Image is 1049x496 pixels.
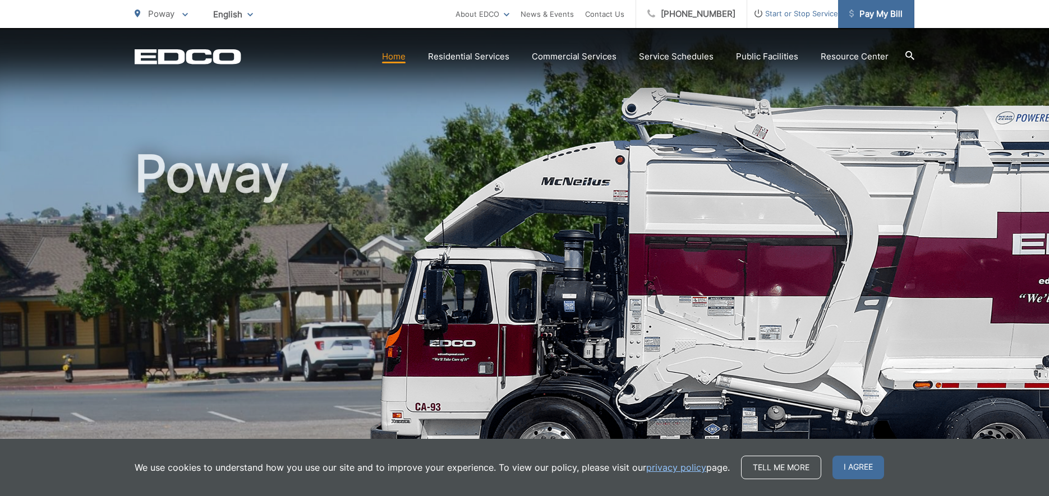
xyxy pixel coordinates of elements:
[532,50,616,63] a: Commercial Services
[639,50,714,63] a: Service Schedules
[849,7,903,21] span: Pay My Bill
[148,8,174,19] span: Poway
[135,49,241,64] a: EDCD logo. Return to the homepage.
[521,7,574,21] a: News & Events
[646,461,706,474] a: privacy policy
[832,456,884,479] span: I agree
[741,456,821,479] a: Tell me more
[135,461,730,474] p: We use cookies to understand how you use our site and to improve your experience. To view our pol...
[821,50,889,63] a: Resource Center
[456,7,509,21] a: About EDCO
[585,7,624,21] a: Contact Us
[205,4,261,24] span: English
[382,50,406,63] a: Home
[736,50,798,63] a: Public Facilities
[428,50,509,63] a: Residential Services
